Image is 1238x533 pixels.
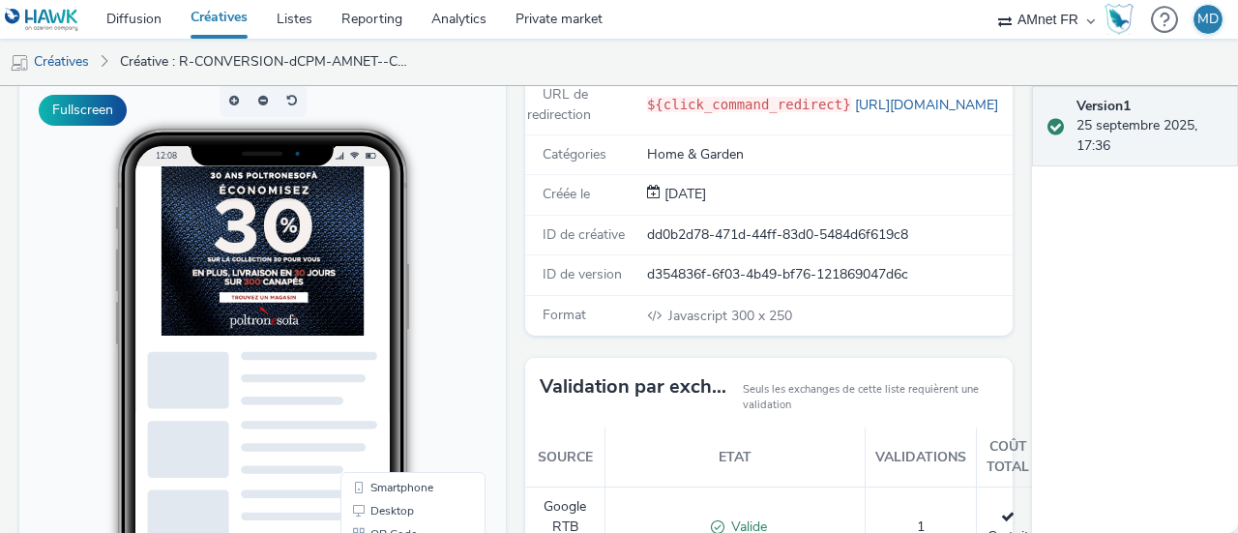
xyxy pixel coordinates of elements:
li: QR Code [325,447,462,470]
button: Fullscreen [39,95,127,126]
span: 12:08 [136,74,158,85]
h3: Validation par exchange [540,372,732,401]
span: ID de version [543,265,622,283]
span: Smartphone [351,406,414,418]
span: URL de redirection [527,85,591,123]
div: 25 septembre 2025, 17:36 [1076,97,1223,156]
img: mobile [10,53,29,73]
span: Javascript [668,307,731,325]
span: Format [543,306,586,324]
a: Hawk Academy [1105,4,1141,35]
th: Coût total [977,428,1040,487]
span: Desktop [351,429,395,441]
a: [URL][DOMAIN_NAME] [851,96,1006,114]
img: Hawk Academy [1105,4,1134,35]
div: Home & Garden [647,145,1011,164]
code: ${click_command_redirect} [647,97,851,112]
a: Créative : R-CONVERSION-dCPM-AMNET--CUSTOM-NA-PAVE-300x250-Mobile-NA - $[PHONE_NUMBER]$ [110,39,420,85]
th: Etat [605,428,866,487]
span: Catégories [543,145,606,163]
th: Source [525,428,605,487]
strong: Version 1 [1076,97,1131,115]
th: Validations [866,428,977,487]
img: undefined Logo [5,8,79,32]
span: [DATE] [661,185,706,203]
span: ID de créative [543,225,625,244]
small: Seuls les exchanges de cette liste requièrent une validation [743,382,998,414]
div: Création 25 septembre 2025, 17:36 [661,185,706,204]
span: 300 x 250 [666,307,792,325]
span: Créée le [543,185,590,203]
span: QR Code [351,453,398,464]
div: MD [1197,5,1219,34]
li: Smartphone [325,400,462,424]
div: d354836f-6f03-4b49-bf76-121869047d6c [647,265,1011,284]
li: Desktop [325,424,462,447]
div: dd0b2d78-471d-44ff-83d0-5484d6f619c8 [647,225,1011,245]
